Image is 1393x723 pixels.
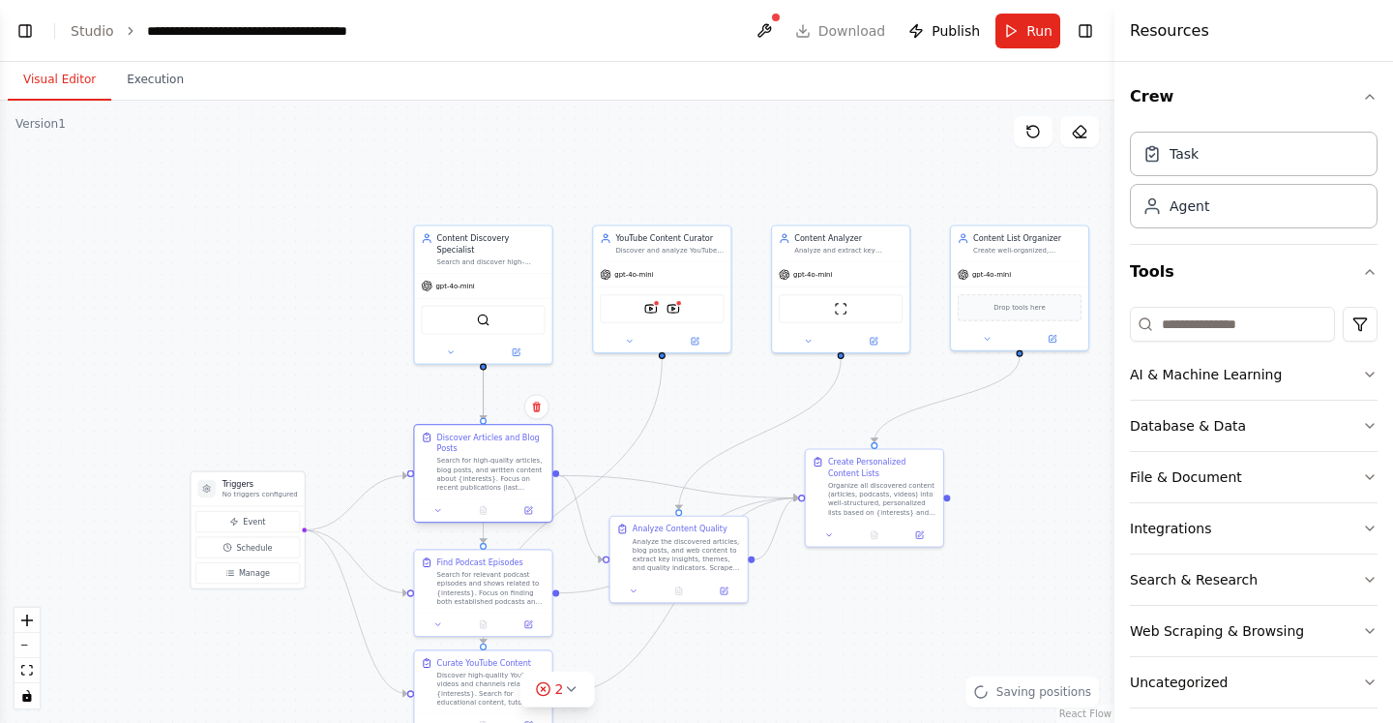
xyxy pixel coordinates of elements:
[437,671,546,707] div: Discover high-quality YouTube videos and channels related to {interests}. Search for educational ...
[901,14,988,48] button: Publish
[973,232,1082,244] div: Content List Organizer
[869,357,1025,442] g: Edge from 4148fb78-0217-4c17-8e7a-1908176b6e9a to 979f9cfb-0063-4953-8795-ff0dfd018bc5
[633,524,727,535] div: Analyze Content Quality
[1130,349,1378,400] button: AI & Machine Learning
[222,490,298,498] p: No triggers configured
[413,549,552,637] div: Find Podcast EpisodesSearch for relevant podcast episodes and shows related to {interests}. Focus...
[520,672,595,708] button: 2
[15,116,66,132] div: Version 1
[239,567,270,579] span: Manage
[524,394,549,419] button: Delete node
[15,608,40,633] button: zoom in
[71,23,114,39] a: Studio
[559,493,798,599] g: Edge from 12bb0706-56cf-457a-bd25-e673c705094f to 979f9cfb-0063-4953-8795-ff0dfd018bc5
[794,232,903,244] div: Content Analyzer
[1130,365,1282,384] div: AI & Machine Learning
[673,359,846,509] g: Edge from 66a17bc4-2af0-46a9-83bc-a779b20a14fa to b5ed3efb-df2b-45b6-8cbd-8af94428304a
[1059,708,1111,719] a: React Flow attribution
[437,570,546,606] div: Search for relevant podcast episodes and shows related to {interests}. Focus on finding both esta...
[1130,19,1209,43] h4: Resources
[850,528,898,542] button: No output available
[459,618,507,631] button: No output available
[477,314,490,327] img: SerperDevTool
[485,346,548,359] button: Open in side panel
[615,232,724,244] div: YouTube Content Curator
[111,60,199,101] button: Execution
[413,225,552,364] div: Content Discovery SpecialistSearch and discover high-quality articles, videos, and podcasts about...
[842,335,904,348] button: Open in side panel
[793,270,832,279] span: gpt-4o-mini
[195,562,300,584] button: Manage
[1130,70,1378,124] button: Crew
[478,359,489,543] g: Edge from 8b549118-f554-40ef-90e5-62f71aa54504 to 12bb0706-56cf-457a-bd25-e673c705094f
[1130,657,1378,708] button: Uncategorized
[592,225,731,353] div: YouTube Content CuratorDiscover and analyze YouTube videos and channels related to {interests}, f...
[559,470,603,565] g: Edge from 0f50e343-988e-4ada-bf29-65191f22a8ab to b5ed3efb-df2b-45b6-8cbd-8af94428304a
[437,432,546,454] div: Discover Articles and Blog Posts
[1130,555,1378,605] button: Search & Research
[15,658,40,683] button: fit view
[996,684,1091,700] span: Saving positions
[1130,416,1246,436] div: Database & Data
[755,493,798,565] g: Edge from b5ed3efb-df2b-45b6-8cbd-8af94428304a to 979f9cfb-0063-4953-8795-ff0dfd018bc5
[1170,196,1209,216] div: Agent
[71,21,365,41] nav: breadcrumb
[932,21,980,41] span: Publish
[559,470,798,504] g: Edge from 0f50e343-988e-4ada-bf29-65191f22a8ab to 979f9cfb-0063-4953-8795-ff0dfd018bc5
[15,683,40,708] button: toggle interactivity
[608,516,748,604] div: Analyze Content QualityAnalyze the discovered articles, blog posts, and web content to extract ke...
[435,282,474,290] span: gpt-4o-mini
[437,456,546,492] div: Search for high-quality articles, blog posts, and written content about {interests}. Focus on rec...
[633,537,741,573] div: Analyze the discovered articles, blog posts, and web content to extract key insights, themes, and...
[1130,245,1378,299] button: Tools
[644,302,658,316] img: YoutubeVideoSearchTool
[15,633,40,658] button: zoom out
[304,525,407,599] g: Edge from triggers to 12bb0706-56cf-457a-bd25-e673c705094f
[1130,673,1228,692] div: Uncategorized
[995,14,1060,48] button: Run
[1130,452,1378,502] button: File & Document
[834,302,847,316] img: ScrapeWebsiteTool
[1130,467,1242,487] div: File & Document
[437,657,531,669] div: Curate YouTube Content
[509,504,548,518] button: Open in side panel
[950,225,1089,351] div: Content List OrganizerCreate well-organized, categorized reading and viewing lists based on analy...
[794,246,903,255] div: Analyze and extract key insights from discovered content pieces, summarize main points, assess co...
[1072,17,1099,45] button: Hide right sidebar
[1021,332,1083,346] button: Open in side panel
[1130,503,1378,554] button: Integrations
[437,557,523,568] div: Find Podcast Episodes
[1026,21,1052,41] span: Run
[1130,519,1211,538] div: Integrations
[1130,124,1378,244] div: Crew
[615,246,724,255] div: Discover and analyze YouTube videos and channels related to {interests}, finding educational, inf...
[304,525,407,699] g: Edge from triggers to 2bfdb31c-5e19-435a-977f-613ce087713f
[478,359,667,644] g: Edge from 7f4569a5-b5fa-407b-a348-0a37e596ba09 to 2bfdb31c-5e19-435a-977f-613ce087713f
[1130,606,1378,656] button: Web Scraping & Browsing
[413,426,552,525] div: Discover Articles and Blog PostsSearch for high-quality articles, blog posts, and written content...
[828,481,936,517] div: Organize all discovered content (articles, podcasts, videos) into well-structured, personalized l...
[614,270,653,279] span: gpt-4o-mini
[1130,570,1258,589] div: Search & Research
[8,60,111,101] button: Visual Editor
[805,448,944,547] div: Create Personalized Content ListsOrganize all discovered content (articles, podcasts, videos) int...
[1170,144,1199,164] div: Task
[243,516,265,527] span: Event
[236,542,272,554] span: Schedule
[195,511,300,532] button: Event
[828,456,936,478] div: Create Personalized Content Lists
[655,585,702,598] button: No output available
[1130,621,1304,641] div: Web Scraping & Browsing
[459,504,507,518] button: No output available
[304,470,407,536] g: Edge from triggers to 0f50e343-988e-4ada-bf29-65191f22a8ab
[1130,401,1378,451] button: Database & Data
[195,537,300,558] button: Schedule
[509,618,548,631] button: Open in side panel
[190,471,305,589] div: TriggersNo triggers configuredEventScheduleManage
[704,585,743,598] button: Open in side panel
[222,479,298,491] h3: Triggers
[973,246,1082,255] div: Create well-organized, categorized reading and viewing lists based on analyzed content. Generate ...
[12,17,39,45] button: Show left sidebar
[667,302,680,316] img: YoutubeChannelSearchTool
[972,270,1011,279] span: gpt-4o-mini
